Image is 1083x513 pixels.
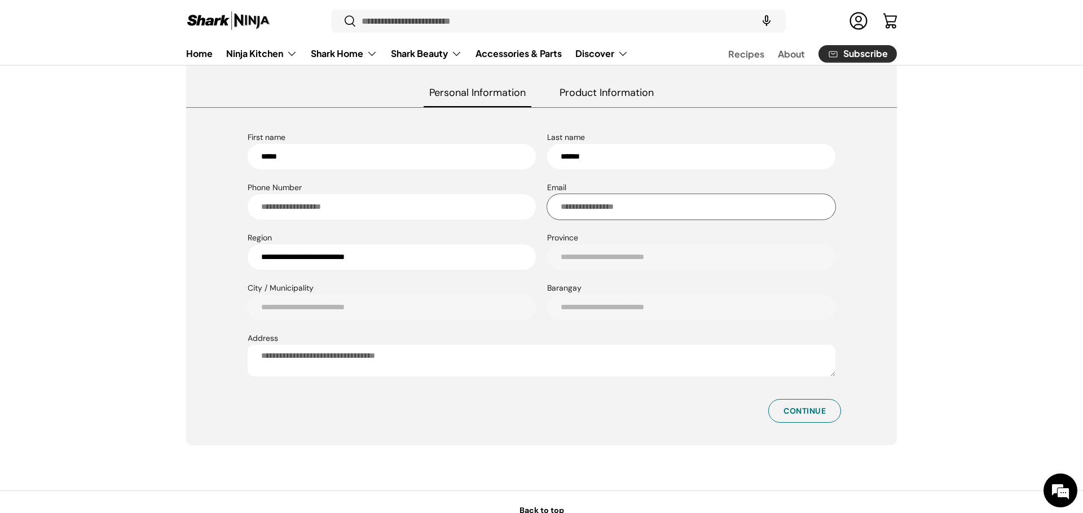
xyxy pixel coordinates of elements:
[701,42,897,65] nav: Secondary
[547,132,585,144] label: Last name
[248,333,278,345] label: Address
[843,50,888,59] span: Subscribe
[778,43,805,65] a: About
[186,10,271,32] img: Shark Ninja Philippines
[248,132,285,144] label: First name
[248,233,272,245] label: Region
[186,42,628,65] nav: Primary
[728,43,764,65] a: Recipes
[554,80,659,107] span: Product Information
[749,9,785,34] speech-search-button: Search by voice
[547,283,582,295] label: Barangay
[569,42,635,65] summary: Discover
[186,42,213,64] a: Home
[219,42,304,65] summary: Ninja Kitchen
[248,182,302,195] label: Phone Number
[248,283,314,295] label: City / Municipality
[818,45,897,63] a: Subscribe
[547,182,566,195] label: Email
[547,233,578,245] label: Province
[768,399,841,423] button: CONTINUE
[304,42,384,65] summary: Shark Home
[384,42,469,65] summary: Shark Beauty
[476,42,562,64] a: Accessories & Parts
[424,80,531,107] span: Personal Information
